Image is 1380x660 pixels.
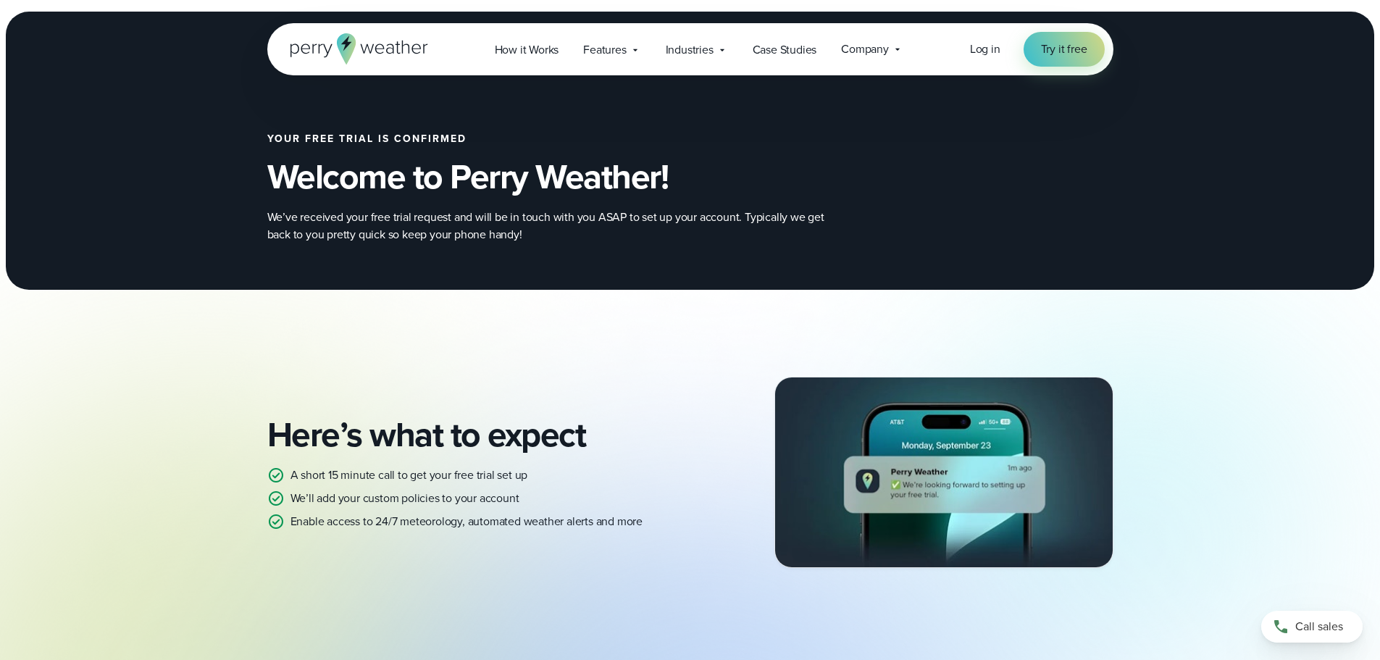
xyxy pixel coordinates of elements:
h2: Welcome to Perry Weather! [267,156,896,197]
span: Company [841,41,889,58]
p: A short 15 minute call to get your free trial set up [290,467,528,484]
h2: Here’s what to expect [267,414,679,455]
span: Industries [666,41,714,59]
span: Case Studies [753,41,817,59]
span: Features [583,41,626,59]
a: Case Studies [740,35,829,64]
a: Call sales [1261,611,1363,643]
span: Log in [970,41,1000,57]
h2: Your free trial is confirmed [267,133,896,145]
span: Try it free [1041,41,1087,58]
span: Call sales [1295,618,1343,635]
span: How it Works [495,41,559,59]
a: How it Works [482,35,572,64]
p: Enable access to 24/7 meteorology, automated weather alerts and more [290,513,643,530]
p: We’ve received your free trial request and will be in touch with you ASAP to set up your account.... [267,209,847,243]
a: Try it free [1024,32,1105,67]
p: We’ll add your custom policies to your account [290,490,519,507]
a: Log in [970,41,1000,58]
